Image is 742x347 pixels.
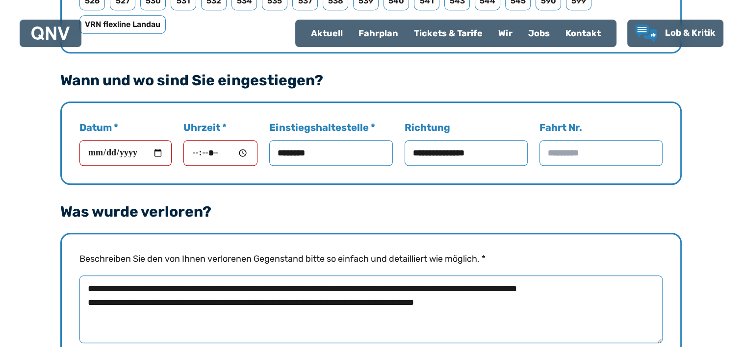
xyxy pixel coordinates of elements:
input: Uhrzeit * [183,140,257,166]
input: Einstiegshaltestelle * [269,140,392,166]
label: Richtung [405,121,528,166]
label: Beschreiben Sie den von Ihnen verlorenen Gegenstand bitte so einfach und detailliert wie möglich. * [79,252,663,347]
label: Datum * [79,121,172,166]
label: Fahrt Nr. [539,121,663,166]
img: QNV Logo [31,26,70,40]
legend: Was wurde verloren? [60,204,211,219]
a: Fahrplan [351,21,406,46]
a: Tickets & Tarife [406,21,490,46]
input: Richtung [405,140,528,166]
a: Lob & Kritik [635,25,716,42]
label: Einstiegshaltestelle * [269,121,392,166]
a: QNV Logo [31,24,70,43]
label: Uhrzeit * [183,121,257,166]
input: Datum * [79,140,172,166]
textarea: Beschreiben Sie den von Ihnen verlorenen Gegenstand bitte so einfach und detailliert wie möglich. * [79,275,663,343]
a: Jobs [520,21,558,46]
a: Wir [490,21,520,46]
span: Lob & Kritik [665,27,716,38]
a: Aktuell [303,21,351,46]
legend: Wann und wo sind Sie eingestiegen? [60,73,323,88]
a: Kontakt [558,21,609,46]
input: Fahrt Nr. [539,140,663,166]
